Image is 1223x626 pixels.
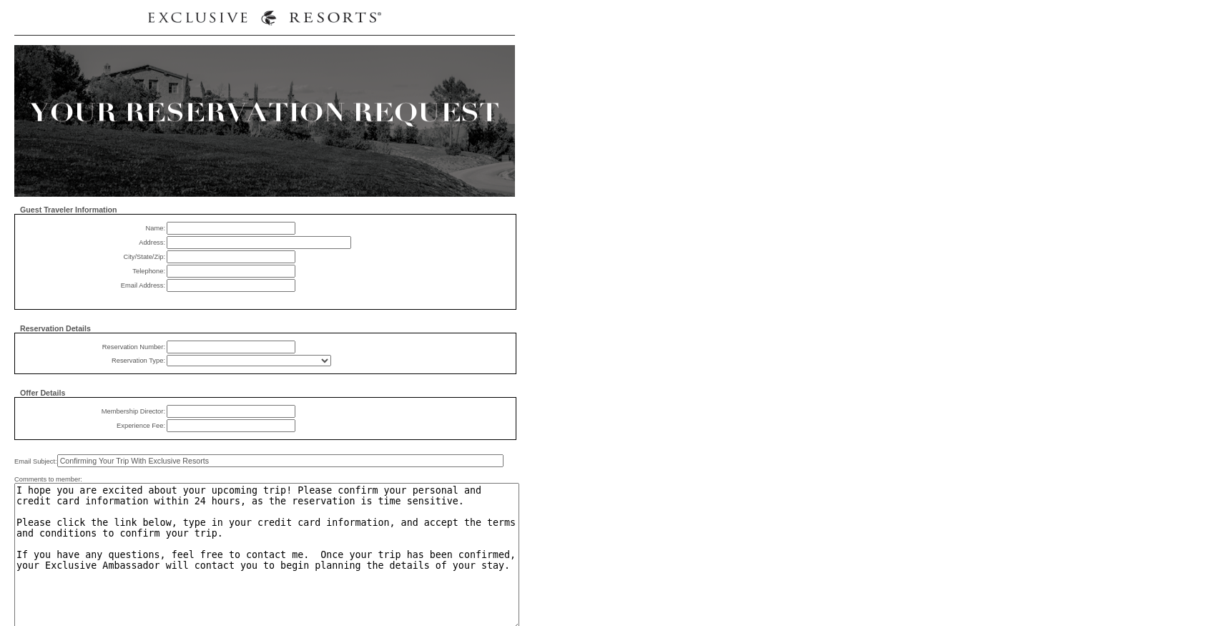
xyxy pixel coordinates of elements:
td: City/State/Zip: [22,250,165,263]
td: Telephone: [22,265,165,278]
td: Name: [22,222,165,235]
td: Address: [22,236,165,249]
td: Experience Fee: [22,419,165,432]
span: Comments to member: [14,475,82,484]
td: Reservation Type: [22,355,165,366]
span: Offer Details [20,388,65,397]
td: Membership Director: [22,405,165,418]
td: Email Address: [22,279,165,292]
span: Email Subject: [14,457,57,466]
span: Guest Traveler Information [20,205,117,214]
td: Reservation Number: [22,341,165,353]
span: Reservation Details [20,324,91,333]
